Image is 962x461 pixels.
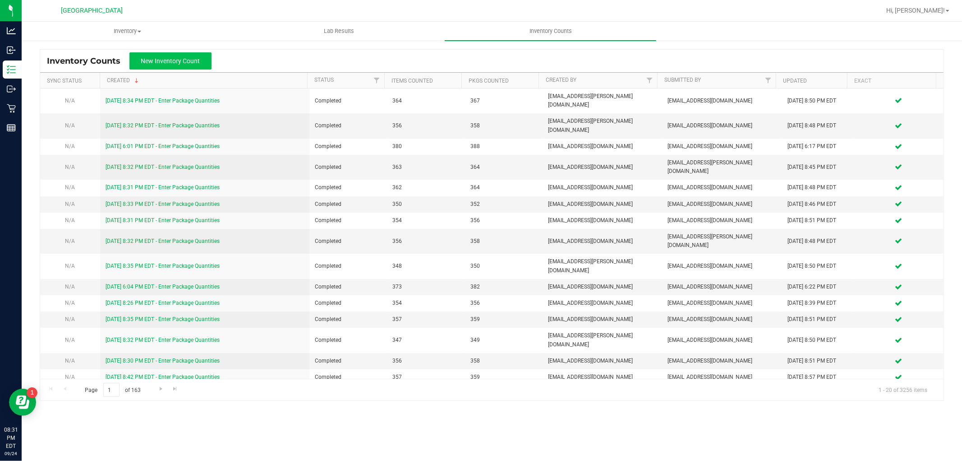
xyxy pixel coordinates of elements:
[65,337,75,343] span: N/A
[65,374,75,380] span: N/A
[668,97,777,105] span: [EMAIL_ADDRESS][DOMAIN_NAME]
[668,262,777,270] span: [EMAIL_ADDRESS][DOMAIN_NAME]
[392,216,459,225] span: 354
[7,104,16,113] inline-svg: Retail
[315,315,382,324] span: Completed
[470,200,537,209] span: 352
[787,142,848,151] div: [DATE] 6:17 PM EDT
[77,383,148,397] span: Page of 163
[392,299,459,307] span: 354
[787,183,848,192] div: [DATE] 8:48 PM EDT
[106,217,220,224] a: [DATE] 8:31 PM EDT - Enter Package Quantities
[315,336,382,345] span: Completed
[315,183,382,192] span: Completed
[392,97,459,105] span: 364
[47,56,129,66] span: Inventory Counts
[314,77,334,83] a: Status
[129,52,212,70] button: New Inventory Count
[548,283,657,291] span: [EMAIL_ADDRESS][DOMAIN_NAME]
[787,315,848,324] div: [DATE] 8:51 PM EDT
[22,27,233,35] span: Inventory
[392,357,459,365] span: 356
[7,84,16,93] inline-svg: Outbound
[548,117,657,134] span: [EMAIL_ADDRESS][PERSON_NAME][DOMAIN_NAME]
[548,373,657,382] span: [EMAIL_ADDRESS][DOMAIN_NAME]
[548,357,657,365] span: [EMAIL_ADDRESS][DOMAIN_NAME]
[470,183,537,192] span: 364
[470,216,537,225] span: 356
[315,163,382,172] span: Completed
[141,57,200,65] span: New Inventory Count
[65,98,75,104] span: N/A
[668,121,777,130] span: [EMAIL_ADDRESS][DOMAIN_NAME]
[233,22,445,41] a: Lab Results
[106,337,220,343] a: [DATE] 8:32 PM EDT - Enter Package Quantities
[642,73,657,88] a: Filter
[7,26,16,35] inline-svg: Analytics
[65,284,75,290] span: N/A
[315,216,382,225] span: Completed
[871,383,934,396] span: 1 - 20 of 3256 items
[470,142,537,151] span: 388
[668,336,777,345] span: [EMAIL_ADDRESS][DOMAIN_NAME]
[22,22,233,41] a: Inventory
[315,142,382,151] span: Completed
[470,373,537,382] span: 359
[548,163,657,172] span: [EMAIL_ADDRESS][DOMAIN_NAME]
[65,122,75,129] span: N/A
[787,373,848,382] div: [DATE] 8:57 PM EDT
[106,300,220,306] a: [DATE] 8:26 PM EDT - Enter Package Quantities
[65,238,75,244] span: N/A
[783,78,807,84] a: Updated
[469,78,509,84] a: Pkgs Counted
[787,200,848,209] div: [DATE] 8:46 PM EDT
[470,121,537,130] span: 358
[847,73,936,88] th: Exact
[315,262,382,270] span: Completed
[392,200,459,209] span: 350
[548,331,657,349] span: [EMAIL_ADDRESS][PERSON_NAME][DOMAIN_NAME]
[315,121,382,130] span: Completed
[312,27,366,35] span: Lab Results
[106,358,220,364] a: [DATE] 8:30 PM EDT - Enter Package Quantities
[392,315,459,324] span: 357
[65,300,75,306] span: N/A
[445,22,656,41] a: Inventory Counts
[65,316,75,322] span: N/A
[787,121,848,130] div: [DATE] 8:48 PM EDT
[470,357,537,365] span: 358
[787,216,848,225] div: [DATE] 8:51 PM EDT
[548,237,657,246] span: [EMAIL_ADDRESS][DOMAIN_NAME]
[668,373,777,382] span: [EMAIL_ADDRESS][DOMAIN_NAME]
[392,237,459,246] span: 356
[7,65,16,74] inline-svg: Inventory
[664,77,701,83] a: Submitted By
[546,77,576,83] a: Created By
[391,78,433,84] a: Items Counted
[392,183,459,192] span: 362
[392,121,459,130] span: 356
[470,163,537,172] span: 364
[106,98,220,104] a: [DATE] 8:34 PM EDT - Enter Package Quantities
[106,238,220,244] a: [DATE] 8:32 PM EDT - Enter Package Quantities
[65,184,75,191] span: N/A
[106,143,220,149] a: [DATE] 6:01 PM EDT - Enter Package Quantities
[106,316,220,322] a: [DATE] 8:35 PM EDT - Enter Package Quantities
[392,163,459,172] span: 363
[65,164,75,170] span: N/A
[668,183,777,192] span: [EMAIL_ADDRESS][DOMAIN_NAME]
[787,299,848,307] div: [DATE] 8:39 PM EDT
[315,357,382,365] span: Completed
[392,283,459,291] span: 373
[315,299,382,307] span: Completed
[107,77,140,84] a: Created
[106,201,220,207] a: [DATE] 8:33 PM EDT - Enter Package Quantities
[668,200,777,209] span: [EMAIL_ADDRESS][DOMAIN_NAME]
[106,374,220,380] a: [DATE] 8:42 PM EDT - Enter Package Quantities
[4,426,18,450] p: 08:31 PM EDT
[47,78,82,84] a: Sync Status
[392,336,459,345] span: 347
[103,383,120,397] input: 1
[668,142,777,151] span: [EMAIL_ADDRESS][DOMAIN_NAME]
